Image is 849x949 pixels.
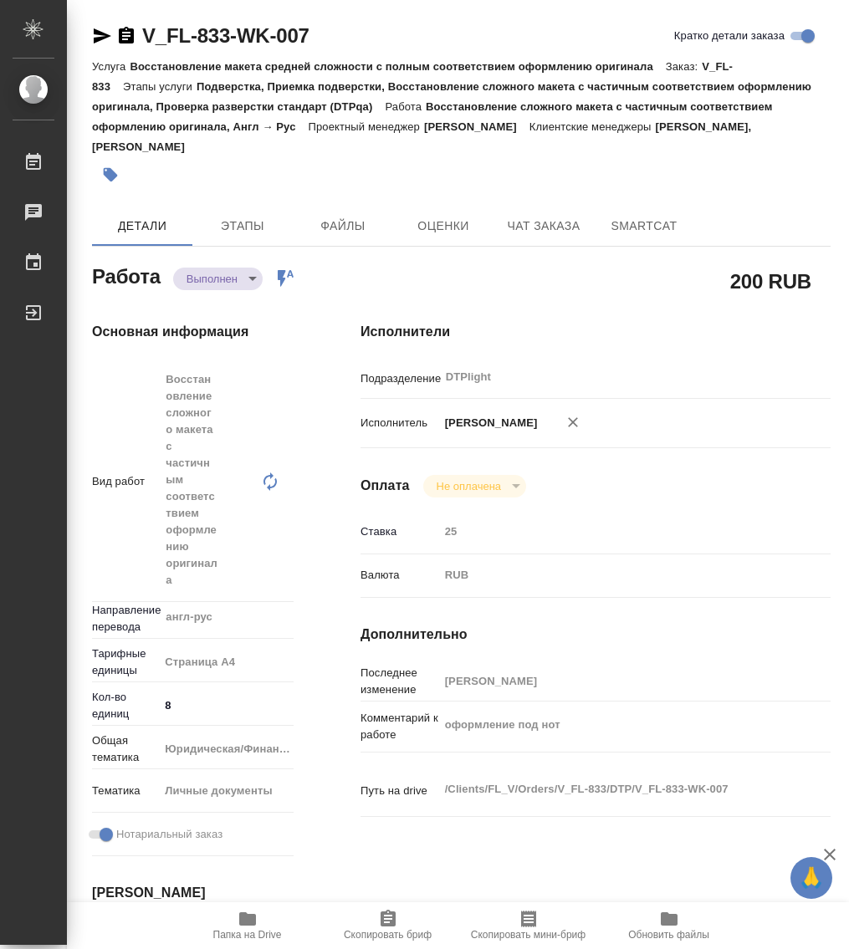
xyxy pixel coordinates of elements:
span: Этапы [202,216,283,237]
button: Добавить тэг [92,156,129,193]
p: Клиентские менеджеры [529,120,656,133]
p: Этапы услуги [123,80,197,93]
a: V_FL-833-WK-007 [142,24,309,47]
p: Заказ: [666,60,702,73]
button: Скопировать мини-бриф [458,902,599,949]
h4: [PERSON_NAME] [92,883,294,903]
span: Чат заказа [504,216,584,237]
p: Исполнитель [361,415,439,431]
p: Тарифные единицы [92,645,159,679]
button: Не оплачена [432,479,506,493]
div: Личные документы [159,777,310,805]
span: Папка на Drive [213,929,282,941]
p: Направление перевода [92,602,159,635]
p: Восстановление макета средней сложности с полным соответствием оформлению оригинала [130,60,665,73]
h2: 200 RUB [730,267,811,295]
span: Детали [102,216,182,237]
span: Нотариальный заказ [116,826,222,843]
p: [PERSON_NAME] [424,120,529,133]
div: Выполнен [173,268,263,290]
textarea: оформление под нот [439,711,792,739]
h2: Работа [92,260,161,290]
p: Общая тематика [92,732,159,766]
p: Услуга [92,60,130,73]
span: Скопировать мини-бриф [471,929,586,941]
p: Подразделение [361,370,439,387]
span: Кратко детали заказа [674,28,785,44]
p: Последнее изменение [361,665,439,698]
input: Пустое поле [439,519,792,543]
span: Скопировать бриф [344,929,432,941]
p: Путь на drive [361,783,439,799]
p: Подверстка, Приемка подверстки, Восстановление сложного макета с частичным соответствием оформлен... [92,80,811,113]
span: Обновить файлы [628,929,709,941]
button: Папка на Drive [177,902,318,949]
h4: Оплата [361,476,410,496]
span: SmartCat [604,216,684,237]
p: Комментарий к работе [361,710,439,743]
p: Валюта [361,567,439,584]
p: Кол-во единиц [92,689,159,722]
div: Страница А4 [159,648,310,676]
p: Восстановление сложного макета с частичным соответствием оформлению оригинала, Англ → Рус [92,100,772,133]
p: [PERSON_NAME] [439,415,538,431]
p: Ставка [361,523,439,540]
p: Вид работ [92,473,159,490]
p: Работа [385,100,426,113]
button: 🙏 [790,857,832,899]
h4: Исполнители [361,322,831,342]
button: Удалить исполнителя [555,404,591,441]
h4: Дополнительно [361,625,831,645]
p: Тематика [92,783,159,799]
input: ✎ Введи что-нибудь [159,693,294,717]
span: Оценки [403,216,483,237]
button: Обновить файлы [599,902,739,949]
textarea: /Clients/FL_V/Orders/V_FL-833/DTP/V_FL-833-WK-007 [439,775,792,804]
span: Файлы [303,216,383,237]
button: Выполнен [182,272,243,286]
h4: Основная информация [92,322,294,342]
button: Скопировать бриф [318,902,458,949]
div: Выполнен [423,475,526,497]
button: Скопировать ссылку для ЯМессенджера [92,26,112,46]
div: RUB [439,561,792,589]
span: 🙏 [797,860,826,895]
input: Пустое поле [439,669,792,693]
p: Проектный менеджер [309,120,424,133]
div: Юридическая/Финансовая [159,735,310,763]
button: Скопировать ссылку [116,26,136,46]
